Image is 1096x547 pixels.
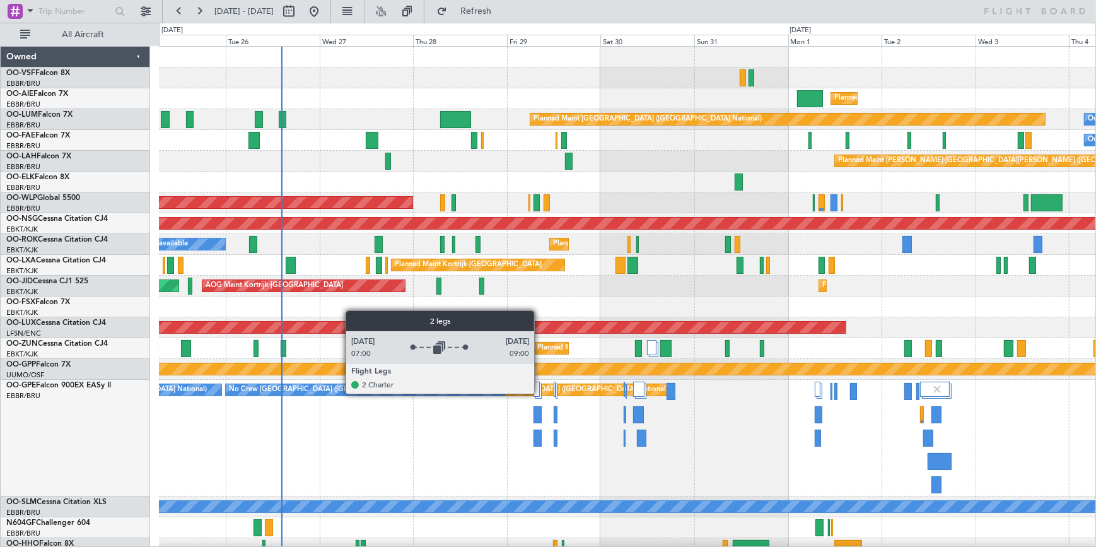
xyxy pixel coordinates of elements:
span: OO-LXA [6,257,36,264]
span: OO-ROK [6,236,38,244]
div: [DATE] [161,25,183,36]
span: OO-SLM [6,498,37,506]
span: OO-ZUN [6,340,38,348]
a: EBKT/KJK [6,225,38,234]
img: gray-close.svg [931,384,943,395]
a: EBKT/KJK [6,266,38,276]
a: OO-GPEFalcon 900EX EASy II [6,382,111,389]
span: N604GF [6,519,36,527]
div: Thu 28 [413,35,507,46]
a: EBKT/KJK [6,308,38,317]
span: All Aircraft [33,30,133,39]
a: OO-SLMCessna Citation XLS [6,498,107,506]
span: OO-LUX [6,319,36,327]
a: OO-NSGCessna Citation CJ4 [6,215,108,223]
span: OO-ELK [6,174,35,181]
a: EBBR/BRU [6,529,40,538]
div: AOG Maint Kortrijk-[GEOGRAPHIC_DATA] [206,276,343,295]
span: OO-GPE [6,382,36,389]
a: EBKT/KJK [6,350,38,359]
div: Sun 31 [694,35,788,46]
a: OO-FSXFalcon 7X [6,298,70,306]
div: Sat 30 [600,35,694,46]
a: OO-LUXCessna Citation CJ4 [6,319,106,327]
span: OO-LAH [6,153,37,160]
div: Wed 27 [320,35,414,46]
div: Planned Maint [GEOGRAPHIC_DATA] ([GEOGRAPHIC_DATA] National) [533,110,762,129]
span: OO-FSX [6,298,35,306]
a: OO-LXACessna Citation CJ4 [6,257,106,264]
a: EBBR/BRU [6,162,40,172]
a: EBBR/BRU [6,204,40,213]
a: OO-AIEFalcon 7X [6,90,68,98]
span: OO-WLP [6,194,37,202]
a: OO-LUMFalcon 7X [6,111,73,119]
a: UUMO/OSF [6,370,44,380]
span: OO-VSF [6,69,35,77]
a: EBKT/KJK [6,245,38,255]
a: LFSN/ENC [6,329,41,338]
div: Tue 26 [226,35,320,46]
span: OO-GPP [6,361,36,368]
span: OO-FAE [6,132,35,139]
a: EBBR/BRU [6,183,40,192]
a: OO-JIDCessna CJ1 525 [6,278,88,285]
div: No Crew [GEOGRAPHIC_DATA] ([GEOGRAPHIC_DATA] National) [229,380,440,399]
span: Refresh [450,7,503,16]
div: Fri 29 [507,35,601,46]
a: EBBR/BRU [6,100,40,109]
a: EBKT/KJK [6,287,38,297]
a: N604GFChallenger 604 [6,519,90,527]
div: Mon 1 [788,35,882,46]
div: A/C Unavailable [136,235,188,254]
a: EBBR/BRU [6,121,40,130]
a: EBBR/BRU [6,79,40,88]
span: [DATE] - [DATE] [214,6,274,17]
div: Planned Maint Kortrijk-[GEOGRAPHIC_DATA] [822,276,969,295]
div: Wed 3 [976,35,1070,46]
a: OO-ROKCessna Citation CJ4 [6,236,108,244]
div: Tue 2 [882,35,976,46]
a: OO-WLPGlobal 5500 [6,194,80,202]
div: [DATE] [790,25,812,36]
span: OO-NSG [6,215,38,223]
a: OO-FAEFalcon 7X [6,132,70,139]
div: Mon 25 [132,35,226,46]
a: EBBR/BRU [6,391,40,401]
a: EBBR/BRU [6,508,40,517]
a: EBBR/BRU [6,141,40,151]
a: OO-VSFFalcon 8X [6,69,70,77]
a: OO-GPPFalcon 7X [6,361,71,368]
a: OO-LAHFalcon 7X [6,153,71,160]
span: OO-AIE [6,90,33,98]
div: Planned Maint Kortrijk-[GEOGRAPHIC_DATA] [537,339,684,358]
input: Trip Number [38,2,111,21]
span: OO-LUM [6,111,38,119]
a: OO-ELKFalcon 8X [6,174,69,181]
div: Planned Maint Kortrijk-[GEOGRAPHIC_DATA] [553,235,700,254]
div: Planned Maint Kortrijk-[GEOGRAPHIC_DATA] [395,256,542,274]
span: OO-JID [6,278,33,285]
button: Refresh [431,1,506,21]
div: Planned Maint [GEOGRAPHIC_DATA] ([GEOGRAPHIC_DATA]) [834,89,1033,108]
button: All Aircraft [14,25,137,45]
a: OO-ZUNCessna Citation CJ4 [6,340,108,348]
